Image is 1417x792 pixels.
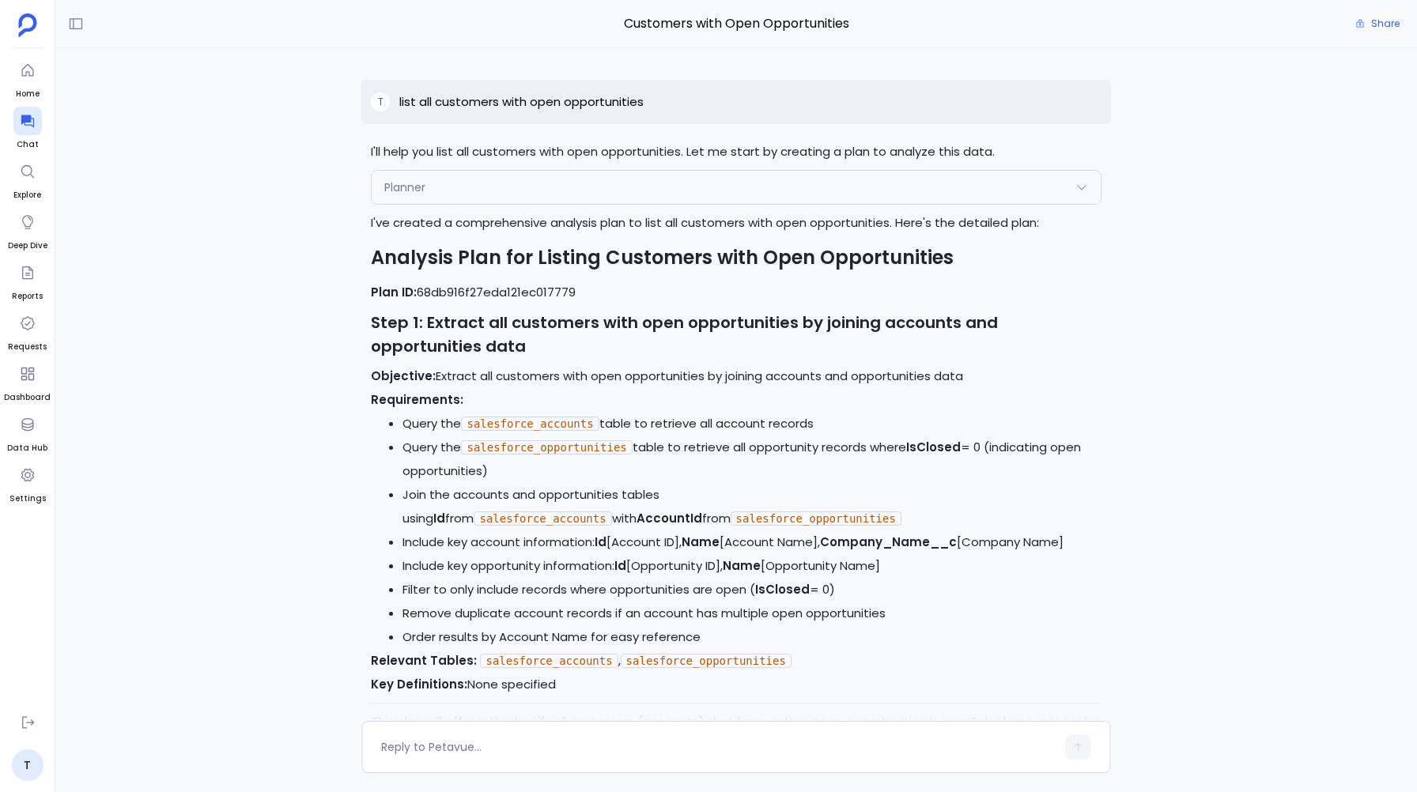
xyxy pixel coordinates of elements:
[402,602,1101,625] li: Remove duplicate account records if an account has multiple open opportunities
[402,412,1101,436] li: Query the table to retrieve all account records
[402,436,1101,483] li: Query the table to retrieve all opportunity records where = 0 (indicating open opportunities)
[595,534,606,550] strong: Id
[371,311,1101,358] h3: Step 1: Extract all customers with open opportunities by joining accounts and opportunities data
[12,749,43,781] a: T
[8,239,47,252] span: Deep Dive
[13,157,42,202] a: Explore
[399,92,644,111] p: list all customers with open opportunities
[4,360,51,404] a: Dashboard
[461,417,599,431] code: salesforce_accounts
[402,530,1101,554] li: Include key account information: [Account ID], [Account Name], [Company Name]
[906,439,961,455] strong: IsClosed
[402,625,1101,649] li: Order results by Account Name for easy reference
[371,391,463,408] strong: Requirements:
[9,461,46,505] a: Settings
[480,654,618,668] code: salesforce_accounts
[371,649,1101,673] p: ,
[461,440,632,454] code: salesforce_opportunities
[378,96,384,108] span: T
[402,554,1101,578] li: Include key opportunity information: [Opportunity ID], [Opportunity Name]
[18,13,37,37] img: petavue logo
[371,281,1101,304] p: 68db916f27eda121ec017779
[723,557,761,574] strong: Name
[614,557,626,574] strong: Id
[371,284,417,300] strong: Plan ID:
[361,13,1110,34] span: Customers with Open Opportunities
[682,534,720,550] strong: Name
[13,107,42,151] a: Chat
[371,364,1101,388] p: Extract all customers with open opportunities by joining accounts and opportunities data
[402,578,1101,602] li: Filter to only include records where opportunities are open ( = 0)
[371,211,1101,235] p: I've created a comprehensive analysis plan to list all customers with open opportunities. Here's ...
[8,208,47,252] a: Deep Dive
[731,511,901,526] code: salesforce_opportunities
[9,492,46,505] span: Settings
[12,290,43,303] span: Reports
[474,511,611,526] code: salesforce_accounts
[371,368,436,384] strong: Objective:
[13,56,42,100] a: Home
[433,510,445,526] strong: Id
[7,442,47,454] span: Data Hub
[384,179,425,195] span: Planner
[820,534,957,550] strong: Company_Name__c
[1371,17,1400,30] span: Share
[8,341,47,353] span: Requests
[12,258,43,303] a: Reports
[371,244,1101,271] h2: Analysis Plan for Listing Customers with Open Opportunities
[13,88,42,100] span: Home
[13,138,42,151] span: Chat
[637,510,702,526] strong: AccountId
[621,654,792,668] code: salesforce_opportunities
[7,410,47,454] a: Data Hub
[371,140,1101,164] p: I'll help you list all customers with open opportunities. Let me start by creating a plan to anal...
[371,652,477,669] strong: Relevant Tables:
[1346,13,1409,35] button: Share
[755,581,810,598] strong: IsClosed
[371,676,467,692] strong: Key Definitions:
[371,673,1101,696] p: None specified
[8,309,47,353] a: Requests
[402,483,1101,530] li: Join the accounts and opportunities tables using from with from
[4,391,51,404] span: Dashboard
[13,189,42,202] span: Explore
